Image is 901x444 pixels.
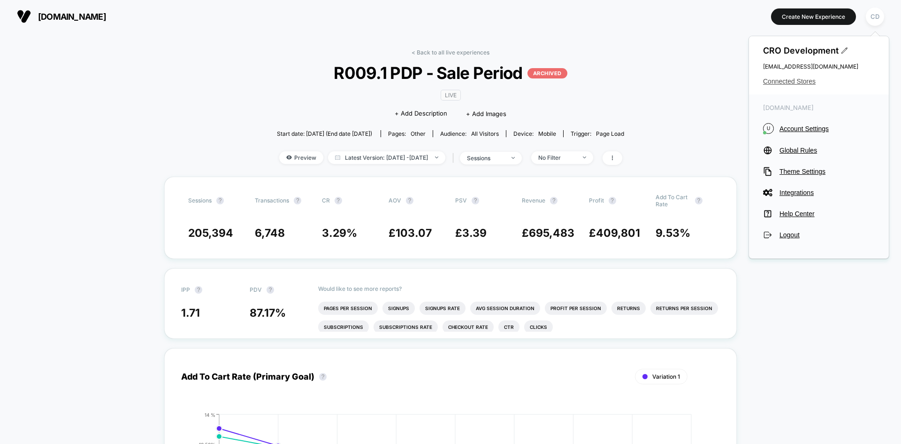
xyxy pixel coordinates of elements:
[589,226,640,240] span: £
[38,12,106,22] span: [DOMAIN_NAME]
[396,226,432,240] span: 103.07
[771,8,856,25] button: Create New Experience
[216,197,224,204] button: ?
[596,226,640,240] span: 409,801
[863,7,887,26] button: CD
[471,130,499,137] span: All Visitors
[188,226,233,240] span: 205,394
[279,151,323,164] span: Preview
[596,130,624,137] span: Page Load
[277,130,372,137] span: Start date: [DATE] (End date [DATE])
[318,285,720,292] p: Would like to see more reports?
[472,197,479,204] button: ?
[779,210,875,218] span: Help Center
[763,167,875,176] button: Theme Settings
[450,151,460,165] span: |
[650,302,718,315] li: Returns Per Session
[389,226,432,240] span: £
[866,8,884,26] div: CD
[412,49,489,56] a: < Back to all live experiences
[527,68,567,78] p: ARCHIVED
[763,123,774,134] i: U
[388,130,426,137] div: Pages:
[466,110,506,117] span: + Add Images
[522,226,574,240] span: £
[205,412,215,417] tspan: 14 %
[335,197,342,204] button: ?
[611,302,646,315] li: Returns
[382,302,415,315] li: Signups
[435,156,438,158] img: end
[294,197,301,204] button: ?
[779,189,875,196] span: Integrations
[406,197,413,204] button: ?
[267,286,274,294] button: ?
[462,226,487,240] span: 3.39
[763,78,875,85] button: Connected Stores
[763,188,875,197] button: Integrations
[538,130,556,137] span: mobile
[443,320,494,334] li: Checkout Rate
[652,373,680,380] span: Variation 1
[455,197,467,204] span: PSV
[470,302,540,315] li: Avg Session Duration
[335,155,340,160] img: calendar
[328,151,445,164] span: Latest Version: [DATE] - [DATE]
[695,197,702,204] button: ?
[14,9,109,24] button: [DOMAIN_NAME]
[779,231,875,239] span: Logout
[763,104,875,111] span: [DOMAIN_NAME]
[455,226,487,240] span: £
[318,302,378,315] li: Pages Per Session
[506,130,563,137] span: Device:
[181,286,190,293] span: IPP
[195,286,202,294] button: ?
[512,157,515,159] img: end
[389,197,401,204] span: AOV
[609,197,616,204] button: ?
[779,125,875,132] span: Account Settings
[529,226,574,240] span: 695,483
[294,63,607,83] span: R009.1 PDP - Sale Period
[779,147,875,154] span: Global Rules
[656,194,690,208] span: Add To Cart Rate
[420,302,466,315] li: Signups Rate
[17,9,31,23] img: Visually logo
[322,197,330,204] span: CR
[255,197,289,204] span: Transactions
[763,230,875,240] button: Logout
[250,286,262,293] span: PDV
[522,197,545,204] span: Revenue
[255,226,285,240] span: 6,748
[779,168,875,175] span: Theme Settings
[250,306,286,319] span: 87.17 %
[498,320,519,334] li: Ctr
[571,130,624,137] div: Trigger:
[411,130,426,137] span: other
[441,90,461,101] span: LIVE
[318,320,369,334] li: Subscriptions
[181,306,200,319] span: 1.71
[374,320,438,334] li: Subscriptions Rate
[763,63,875,70] span: [EMAIL_ADDRESS][DOMAIN_NAME]
[188,197,212,204] span: Sessions
[583,156,586,158] img: end
[763,209,875,218] button: Help Center
[589,197,604,204] span: Profit
[538,154,576,161] div: No Filter
[763,123,875,134] button: UAccount Settings
[319,373,327,381] button: ?
[395,109,447,118] span: + Add Description
[467,155,504,162] div: sessions
[524,320,553,334] li: Clicks
[763,46,875,55] span: CRO Development
[763,146,875,155] button: Global Rules
[550,197,557,204] button: ?
[656,226,690,240] span: 9.53 %
[440,130,499,137] div: Audience:
[322,226,357,240] span: 3.29 %
[545,302,607,315] li: Profit Per Session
